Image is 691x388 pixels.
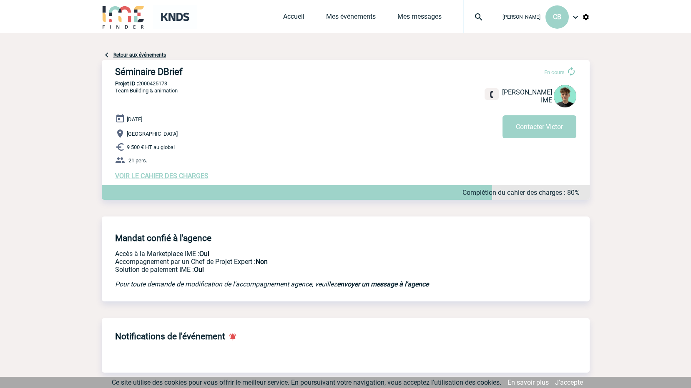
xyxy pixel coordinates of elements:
[115,80,138,87] b: Projet ID :
[112,378,501,386] span: Ce site utilise des cookies pour vous offrir le meilleur service. En poursuivant votre navigation...
[283,12,304,24] a: Accueil
[502,88,552,96] span: [PERSON_NAME]
[115,258,461,266] p: Prestation payante
[503,14,540,20] span: [PERSON_NAME]
[128,157,147,164] span: 21 pers.
[115,87,178,94] span: Team Building & animation
[256,258,268,266] b: Non
[115,280,429,288] em: Pour toute demande de modification de l'accompagnement agence, veuillez
[554,85,576,107] img: 131612-0.png
[102,80,590,87] p: 2000425173
[488,91,495,98] img: fixe.png
[115,67,365,77] h3: Séminaire DBrief
[115,250,461,258] p: Accès à la Marketplace IME :
[326,12,376,24] a: Mes événements
[127,116,142,122] span: [DATE]
[397,12,442,24] a: Mes messages
[555,378,583,386] a: J'accepte
[553,13,561,21] span: CB
[102,5,145,29] img: IME-Finder
[508,378,549,386] a: En savoir plus
[194,266,204,274] b: Oui
[337,280,429,288] a: envoyer un message à l'agence
[199,250,209,258] b: Oui
[113,52,166,58] a: Retour aux événements
[115,331,225,341] h4: Notifications de l'événement
[115,266,461,274] p: Conformité aux process achat client, Prise en charge de la facturation, Mutualisation de plusieur...
[541,96,552,104] span: IME
[127,131,178,137] span: [GEOGRAPHIC_DATA]
[115,172,209,180] a: VOIR LE CAHIER DES CHARGES
[544,69,565,75] span: En cours
[503,115,576,138] button: Contacter Victor
[127,144,175,150] span: 9 500 € HT au global
[115,233,211,243] h4: Mandat confié à l'agence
